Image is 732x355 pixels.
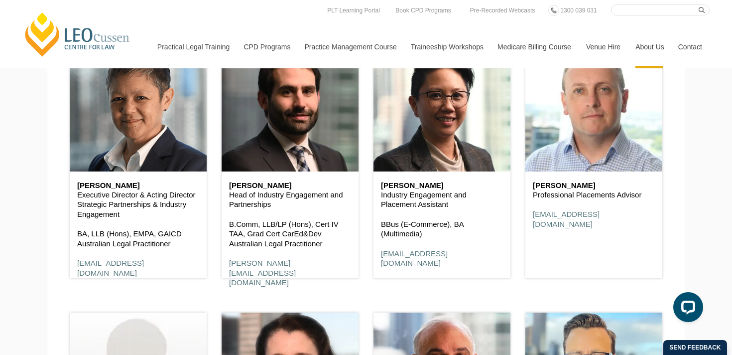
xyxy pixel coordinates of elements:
a: Practice Management Course [297,25,403,68]
p: B.Comm, LLB/LP (Hons), Cert IV TAA, Grad Cert CarEd&Dev Australian Legal Practitioner [229,219,351,249]
p: Industry Engagement and Placement Assistant [381,190,503,209]
p: Executive Director & Acting Director Strategic Partnerships & Industry Engagement [77,190,199,219]
a: [EMAIL_ADDRESS][DOMAIN_NAME] [77,259,144,277]
iframe: LiveChat chat widget [665,288,707,330]
a: Pre-Recorded Webcasts [468,5,538,16]
a: Venue Hire [579,25,628,68]
h6: [PERSON_NAME] [229,181,351,190]
p: BBus (E-Commerce), BA (Multimedia) [381,219,503,239]
h6: [PERSON_NAME] [381,181,503,190]
a: Book CPD Programs [393,5,453,16]
p: Professional Placements Advisor [533,190,655,200]
a: About Us [628,25,671,68]
a: [EMAIL_ADDRESS][DOMAIN_NAME] [533,210,600,228]
a: [PERSON_NAME] Centre for Law [22,11,132,58]
p: BA, LLB (Hons), EMPA, GAICD Australian Legal Practitioner [77,229,199,248]
a: Contact [671,25,710,68]
span: 1300 039 031 [560,7,597,14]
a: [EMAIL_ADDRESS][DOMAIN_NAME] [381,249,448,268]
a: Practical Legal Training [150,25,237,68]
a: Traineeship Workshops [403,25,490,68]
a: Medicare Billing Course [490,25,579,68]
a: CPD Programs [236,25,297,68]
a: 1300 039 031 [558,5,599,16]
p: Head of Industry Engagement and Partnerships [229,190,351,209]
h6: [PERSON_NAME] [77,181,199,190]
h6: [PERSON_NAME] [533,181,655,190]
a: [PERSON_NAME][EMAIL_ADDRESS][DOMAIN_NAME] [229,259,296,287]
a: PLT Learning Portal [325,5,382,16]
